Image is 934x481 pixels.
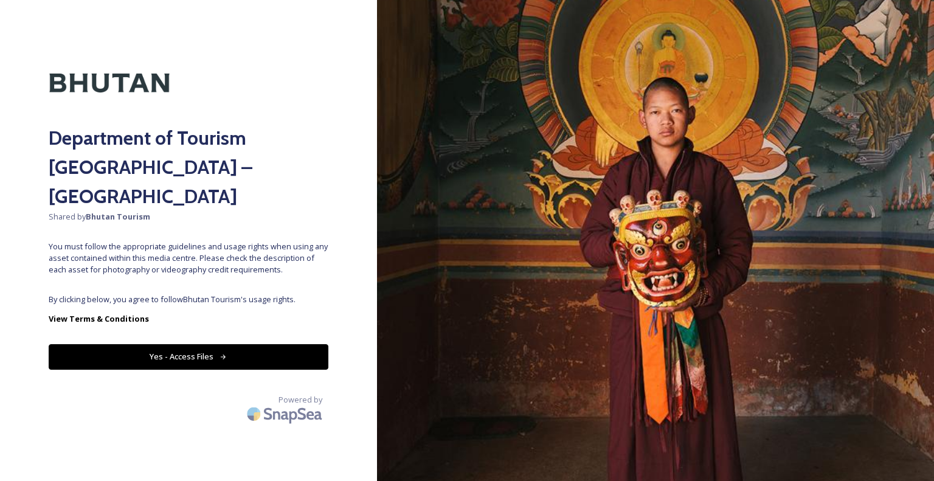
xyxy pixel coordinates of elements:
[243,400,328,428] img: SnapSea Logo
[49,294,328,305] span: By clicking below, you agree to follow Bhutan Tourism 's usage rights.
[278,394,322,406] span: Powered by
[49,123,328,211] h2: Department of Tourism [GEOGRAPHIC_DATA] – [GEOGRAPHIC_DATA]
[86,211,150,222] strong: Bhutan Tourism
[49,313,149,324] strong: View Terms & Conditions
[49,49,170,117] img: Kingdom-of-Bhutan-Logo.png
[49,241,328,276] span: You must follow the appropriate guidelines and usage rights when using any asset contained within...
[49,311,328,326] a: View Terms & Conditions
[49,211,328,223] span: Shared by
[49,344,328,369] button: Yes - Access Files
